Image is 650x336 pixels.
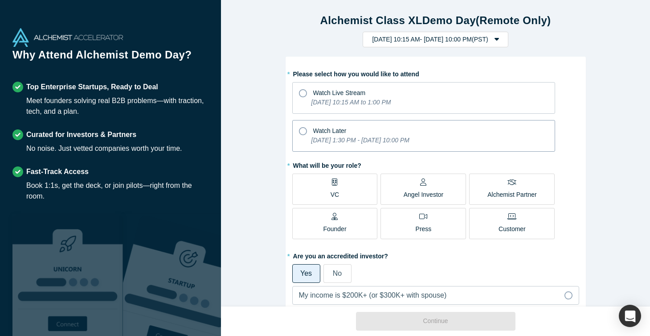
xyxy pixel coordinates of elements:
p: Angel Investor [404,190,444,199]
label: What will be your role? [292,158,579,170]
div: No noise. Just vetted companies worth your time. [26,143,182,154]
p: Customer [499,224,526,234]
button: [DATE] 10:15 AM- [DATE] 10:00 PM(PST) [363,32,508,47]
i: [DATE] 10:15 AM to 1:00 PM [311,99,391,106]
p: Press [416,224,432,234]
p: Alchemist Partner [487,190,536,199]
p: Founder [323,224,346,234]
label: Please select how you would like to attend [292,66,579,79]
div: Book 1:1s, get the deck, or join pilots—right from the room. [26,180,208,202]
span: Watch Live Stream [313,89,366,96]
h1: Why Attend Alchemist Demo Day? [12,47,208,69]
div: Meet founders solving real B2B problems—with traction, tech, and a plan. [26,95,208,117]
button: Continue [356,312,515,331]
strong: Top Enterprise Startups, Ready to Deal [26,83,158,91]
span: Yes [300,270,312,277]
span: No [333,270,342,277]
label: Are you an accredited investor? [292,249,579,261]
span: Watch Later [313,127,347,134]
img: Alchemist Accelerator Logo [12,28,123,47]
p: VC [331,190,339,199]
span: My income is $200K+ (or $300K+ with spouse) [299,291,447,299]
strong: Fast-Track Access [26,168,89,175]
strong: Curated for Investors & Partners [26,131,136,138]
i: [DATE] 1:30 PM - [DATE] 10:00 PM [311,137,409,144]
strong: Alchemist Class XL Demo Day (Remote Only) [320,14,551,26]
